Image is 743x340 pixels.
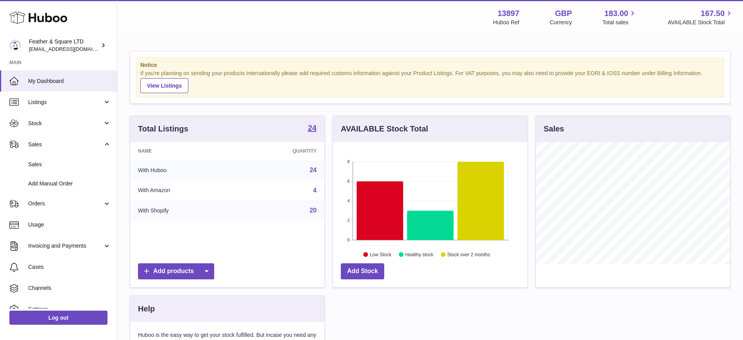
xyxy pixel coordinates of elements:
[9,311,107,325] a: Log out
[347,218,349,223] text: 2
[140,78,188,93] a: View Listings
[28,306,111,313] span: Settings
[555,8,572,19] strong: GBP
[28,161,111,168] span: Sales
[28,263,111,271] span: Cases
[347,159,349,164] text: 8
[668,19,734,26] span: AVAILABLE Stock Total
[9,40,21,51] img: feathernsquare@gmail.com
[130,180,236,201] td: With Amazon
[701,8,725,19] span: 167.50
[140,61,720,69] strong: Notice
[29,38,99,53] div: Feather & Square LTD
[544,124,564,134] h3: Sales
[28,221,111,228] span: Usage
[498,8,519,19] strong: 13897
[310,207,317,214] a: 20
[308,124,317,132] strong: 24
[28,242,103,250] span: Invoicing and Payments
[341,263,384,279] a: Add Stock
[602,19,637,26] span: Total sales
[668,8,734,26] a: 167.50 AVAILABLE Stock Total
[130,160,236,180] td: With Huboo
[130,142,236,160] th: Name
[308,124,317,133] a: 24
[29,46,115,52] span: [EMAIL_ADDRESS][DOMAIN_NAME]
[28,120,103,127] span: Stock
[140,70,720,93] div: If you're planning on sending your products internationally please add required customs informati...
[28,141,103,148] span: Sales
[447,252,490,257] text: Stock over 2 months
[405,252,434,257] text: Healthy stock
[550,19,572,26] div: Currency
[602,8,637,26] a: 183.00 Total sales
[28,180,111,187] span: Add Manual Order
[313,187,317,194] a: 4
[370,252,392,257] text: Low Stock
[138,304,155,314] h3: Help
[347,179,349,183] text: 6
[310,167,317,173] a: 24
[236,142,324,160] th: Quantity
[347,198,349,203] text: 4
[341,124,428,134] h3: AVAILABLE Stock Total
[493,19,519,26] div: Huboo Ref
[28,77,111,85] span: My Dashboard
[28,284,111,292] span: Channels
[138,263,214,279] a: Add products
[604,8,628,19] span: 183.00
[130,200,236,221] td: With Shopify
[138,124,188,134] h3: Total Listings
[28,200,103,207] span: Orders
[28,99,103,106] span: Listings
[347,237,349,242] text: 0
